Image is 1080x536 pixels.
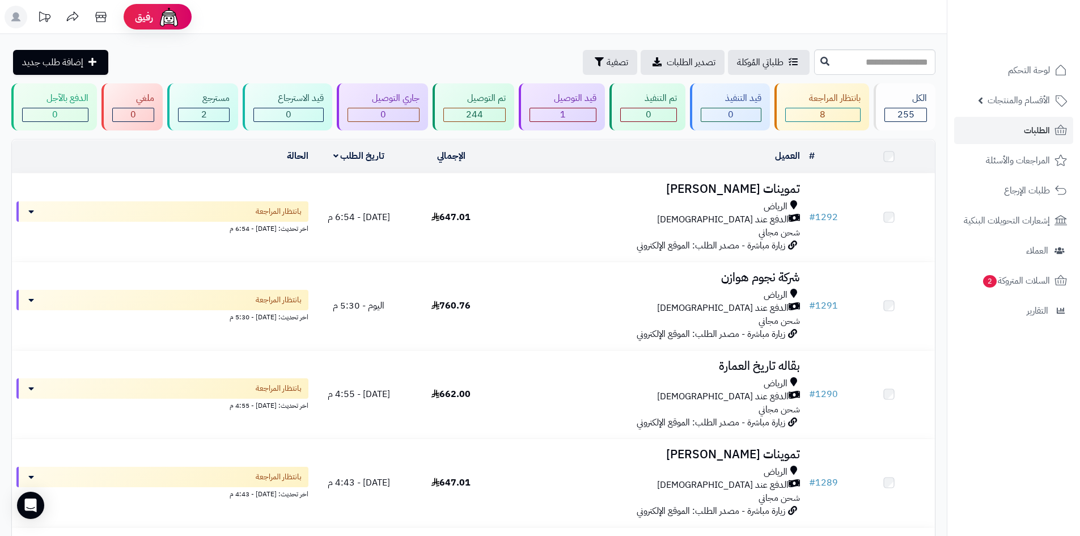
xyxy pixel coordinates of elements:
div: قيد التنفيذ [701,92,761,105]
span: 0 [130,108,136,121]
div: الدفع بالآجل [22,92,88,105]
span: رفيق [135,10,153,24]
span: شحن مجاني [759,491,800,505]
a: العميل [775,149,800,163]
div: مسترجع [178,92,230,105]
span: 244 [466,108,483,121]
span: 647.01 [431,476,471,489]
a: ملغي 0 [99,83,166,130]
span: بانتظار المراجعة [256,383,302,394]
a: إضافة طلب جديد [13,50,108,75]
div: ملغي [112,92,155,105]
span: زيارة مباشرة - مصدر الطلب: الموقع الإلكتروني [637,327,785,341]
span: 647.01 [431,210,471,224]
span: زيارة مباشرة - مصدر الطلب: الموقع الإلكتروني [637,239,785,252]
span: 0 [728,108,734,121]
span: السلات المتروكة [982,273,1050,289]
a: الإجمالي [437,149,465,163]
span: 1 [560,108,566,121]
span: المراجعات والأسئلة [986,153,1050,168]
div: Open Intercom Messenger [17,492,44,519]
div: اخر تحديث: [DATE] - 4:43 م [16,487,308,499]
a: تم التنفيذ 0 [607,83,688,130]
div: 0 [254,108,323,121]
div: تم التوصيل [443,92,506,105]
a: تاريخ الطلب [333,149,385,163]
h3: بقاله تاريخ العمارة [502,360,800,373]
a: #1292 [809,210,838,224]
span: طلبات الإرجاع [1004,183,1050,199]
a: لوحة التحكم [954,57,1073,84]
span: [DATE] - 4:43 م [328,476,390,489]
span: 255 [897,108,914,121]
span: 8 [820,108,825,121]
a: الطلبات [954,117,1073,144]
a: الحالة [287,149,308,163]
a: الكل255 [871,83,938,130]
span: الرياض [764,200,787,213]
div: قيد الاسترجاع [253,92,324,105]
div: اخر تحديث: [DATE] - 6:54 م [16,222,308,234]
a: بانتظار المراجعة 8 [772,83,872,130]
span: بانتظار المراجعة [256,471,302,483]
span: زيارة مباشرة - مصدر الطلب: الموقع الإلكتروني [637,416,785,429]
span: # [809,476,815,489]
a: الدفع بالآجل 0 [9,83,99,130]
a: المراجعات والأسئلة [954,147,1073,174]
span: زيارة مباشرة - مصدر الطلب: الموقع الإلكتروني [637,504,785,518]
div: الكل [884,92,927,105]
span: بانتظار المراجعة [256,206,302,217]
a: قيد التنفيذ 0 [688,83,772,130]
span: # [809,387,815,401]
a: # [809,149,815,163]
div: تم التنفيذ [620,92,677,105]
span: اليوم - 5:30 م [333,299,384,313]
div: اخر تحديث: [DATE] - 5:30 م [16,310,308,322]
span: لوحة التحكم [1008,62,1050,78]
div: قيد التوصيل [530,92,596,105]
a: إشعارات التحويلات البنكية [954,207,1073,234]
a: طلبات الإرجاع [954,177,1073,204]
span: طلباتي المُوكلة [737,56,783,69]
span: إشعارات التحويلات البنكية [964,213,1050,229]
div: 0 [701,108,761,121]
span: تصدير الطلبات [667,56,715,69]
span: 662.00 [431,387,471,401]
a: تم التوصيل 244 [430,83,517,130]
span: [DATE] - 4:55 م [328,387,390,401]
span: إضافة طلب جديد [22,56,83,69]
span: شحن مجاني [759,403,800,416]
div: جاري التوصيل [348,92,420,105]
a: التقارير [954,297,1073,324]
span: الدفع عند [DEMOGRAPHIC_DATA] [657,302,789,315]
span: # [809,299,815,313]
span: شحن مجاني [759,314,800,328]
div: 0 [348,108,419,121]
span: بانتظار المراجعة [256,294,302,306]
span: الرياض [764,466,787,479]
a: قيد التوصيل 1 [516,83,607,130]
a: مسترجع 2 [165,83,240,130]
span: 760.76 [431,299,471,313]
span: # [809,210,815,224]
span: 0 [286,108,291,121]
h3: شركة نجوم هوازن [502,271,800,284]
div: 0 [621,108,676,121]
span: [DATE] - 6:54 م [328,210,390,224]
div: 0 [113,108,154,121]
a: العملاء [954,237,1073,264]
span: 0 [380,108,386,121]
a: السلات المتروكة2 [954,267,1073,294]
span: 2 [983,275,997,288]
a: #1291 [809,299,838,313]
span: الطلبات [1024,123,1050,138]
span: الدفع عند [DEMOGRAPHIC_DATA] [657,479,789,492]
button: تصفية [583,50,637,75]
span: العملاء [1026,243,1048,259]
a: تحديثات المنصة [30,6,58,31]
span: الدفع عند [DEMOGRAPHIC_DATA] [657,213,789,226]
div: اخر تحديث: [DATE] - 4:55 م [16,399,308,411]
span: تصفية [607,56,628,69]
span: الدفع عند [DEMOGRAPHIC_DATA] [657,390,789,403]
a: #1290 [809,387,838,401]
